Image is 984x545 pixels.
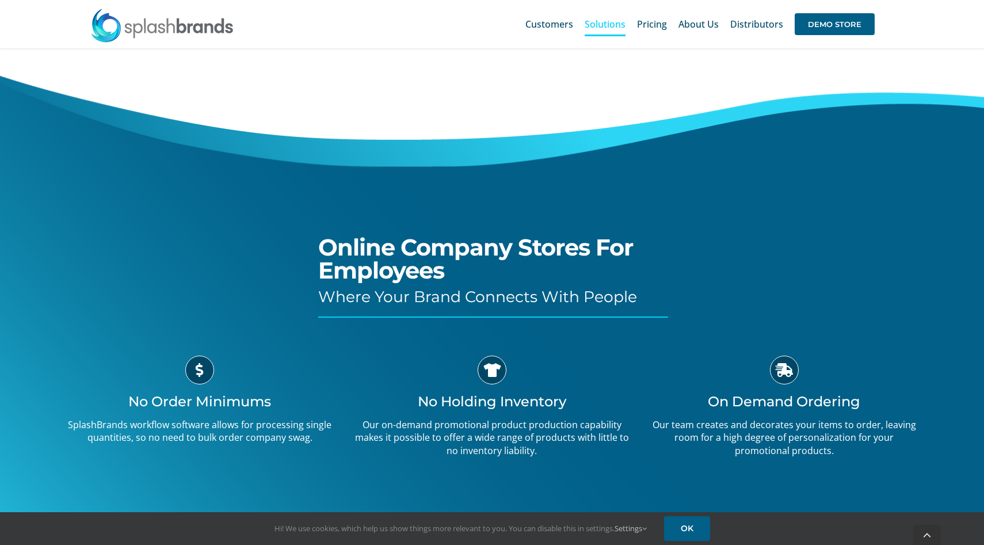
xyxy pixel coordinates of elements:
h3: No Holding Inventory [354,393,630,410]
span: About Us [678,20,719,29]
span: DEMO STORE [795,13,875,35]
p: SplashBrands workflow software allows for processing single quantities, so no need to bulk order ... [62,418,337,444]
a: Distributors [730,6,783,43]
h3: No Order Minimums [62,393,337,410]
a: DEMO STORE [795,6,875,43]
span: Pricing [637,20,667,29]
span: Where Your Brand Connects With People [318,287,637,306]
img: SplashBrands.com Logo [90,8,234,43]
p: Our on-demand promotional product production capability makes it possible to offer a wide range o... [354,418,630,457]
a: Pricing [637,6,667,43]
span: Solutions [585,20,626,29]
a: Customers [525,6,573,43]
a: Settings [615,523,647,533]
span: Online Company Stores For Employees [318,233,633,284]
a: OK [664,516,710,541]
h3: On Demand Ordering [647,393,922,410]
span: Hi! We use cookies, which help us show things more relevant to you. You can disable this in setti... [274,523,647,533]
p: Our team creates and decorates your items to order, leaving room for a high degree of personaliza... [647,418,922,457]
nav: Main Menu Sticky [525,6,875,43]
span: Distributors [730,20,783,29]
span: Customers [525,20,573,29]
